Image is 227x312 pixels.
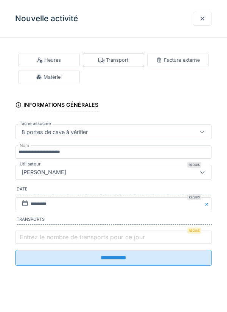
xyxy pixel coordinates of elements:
div: Heures [37,56,61,64]
div: Transport [98,56,128,64]
label: Entrez le nombre de transports pour ce jour [18,232,146,242]
div: Informations générales [15,99,98,112]
button: Close [204,197,212,211]
div: Requis [187,194,201,200]
h3: Nouvelle activité [15,14,78,23]
label: Tâche associée [18,120,53,127]
div: 8 portes de cave à vérifier [19,128,91,136]
label: Transports [17,216,212,225]
div: [PERSON_NAME] [19,168,69,176]
label: Nom [18,142,31,149]
div: Facture externe [156,56,200,64]
label: Date [17,186,212,194]
div: Requis [187,162,201,168]
div: Matériel [36,73,62,81]
div: Requis [187,228,201,234]
label: Utilisateur [18,161,42,167]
